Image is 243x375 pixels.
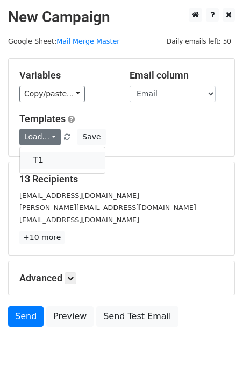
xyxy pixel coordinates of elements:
[46,306,94,327] a: Preview
[19,86,85,102] a: Copy/paste...
[20,152,105,169] a: T1
[19,203,196,211] small: [PERSON_NAME][EMAIL_ADDRESS][DOMAIN_NAME]
[189,323,243,375] iframe: Chat Widget
[163,36,235,47] span: Daily emails left: 50
[96,306,178,327] a: Send Test Email
[163,37,235,45] a: Daily emails left: 50
[19,69,113,81] h5: Variables
[8,8,235,26] h2: New Campaign
[19,216,139,224] small: [EMAIL_ADDRESS][DOMAIN_NAME]
[19,129,61,145] a: Load...
[77,129,105,145] button: Save
[56,37,119,45] a: Mail Merge Master
[19,113,66,124] a: Templates
[8,306,44,327] a: Send
[19,173,224,185] h5: 13 Recipients
[19,231,65,244] a: +10 more
[8,37,120,45] small: Google Sheet:
[19,192,139,200] small: [EMAIL_ADDRESS][DOMAIN_NAME]
[130,69,224,81] h5: Email column
[19,272,224,284] h5: Advanced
